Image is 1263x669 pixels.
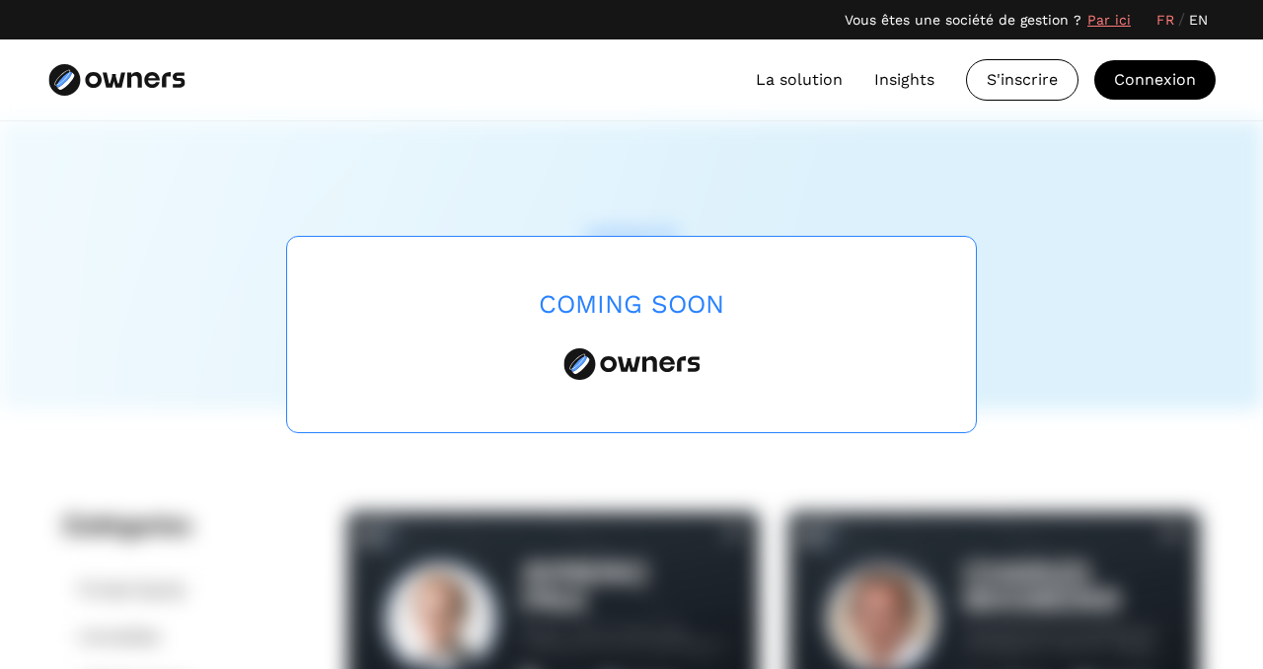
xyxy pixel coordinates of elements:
[874,68,934,92] a: Insights
[967,60,1077,100] div: S'inscrire
[966,59,1078,101] a: S'inscrire
[756,68,843,92] a: La solution
[539,289,724,320] div: Coming Soon
[1094,60,1216,100] a: Connexion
